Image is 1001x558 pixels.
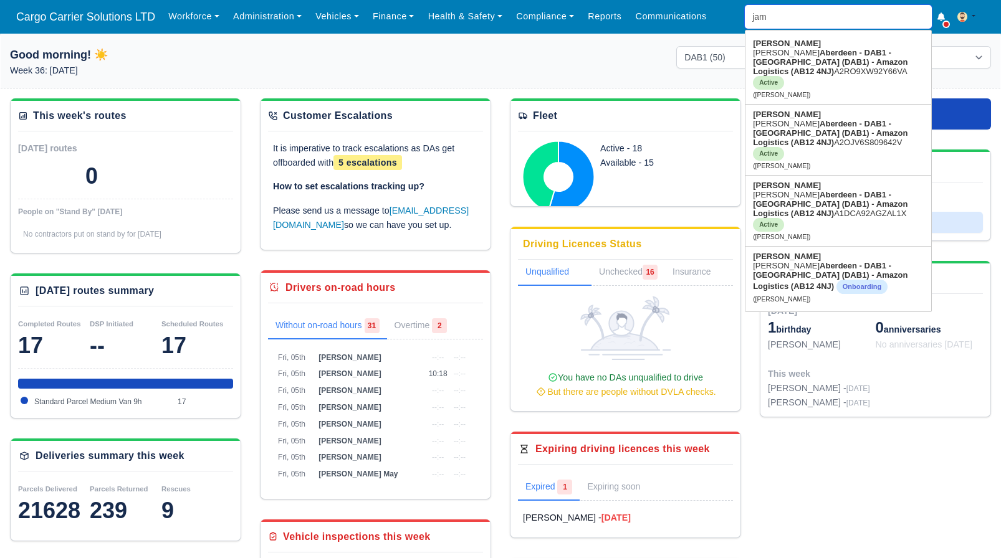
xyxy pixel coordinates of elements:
[278,353,305,362] span: Fri, 05th
[18,333,90,358] div: 17
[939,498,1001,558] div: Chat Widget
[387,313,455,339] a: Overtime
[161,498,233,523] div: 9
[285,280,395,295] div: Drivers on-road hours
[454,386,466,395] span: --:--
[432,403,444,412] span: --:--
[283,108,393,123] div: Customer Escalations
[876,319,884,336] span: 0
[36,283,154,298] div: [DATE] routes summary
[753,181,821,190] strong: [PERSON_NAME]
[535,442,710,456] div: Expiring driving licences this week
[175,394,233,410] td: 17
[18,498,90,523] div: 21628
[753,163,810,169] small: ([PERSON_NAME])
[523,385,728,399] div: But there are people without DVLA checks.
[161,4,226,29] a: Workforce
[161,320,223,328] small: Scheduled Routes
[318,453,381,461] span: [PERSON_NAME]
[768,395,870,410] div: [PERSON_NAME] -
[518,475,580,501] a: Expired
[273,206,469,230] a: [EMAIL_ADDRESS][DOMAIN_NAME]
[18,485,77,493] small: Parcels Delivered
[429,369,448,378] span: 10:18
[454,369,466,378] span: --:--
[533,108,557,123] div: Fleet
[318,386,381,395] span: [PERSON_NAME]
[745,176,931,246] a: [PERSON_NAME][PERSON_NAME]Aberdeen - DAB1 - [GEOGRAPHIC_DATA] (DAB1) - Amazon Logistics (AB12 4NJ...
[753,190,908,218] strong: Aberdeen - DAB1 - [GEOGRAPHIC_DATA] (DAB1) - Amazon Logistics (AB12 4NJ)
[318,403,381,412] span: [PERSON_NAME]
[432,318,447,333] span: 2
[846,384,870,393] span: [DATE]
[278,403,305,412] span: Fri, 05th
[643,265,658,280] span: 16
[318,437,381,445] span: [PERSON_NAME]
[753,110,821,119] strong: [PERSON_NAME]
[90,320,133,328] small: DSP Initiated
[591,260,665,286] a: Unchecked
[432,437,444,445] span: --:--
[509,4,581,29] a: Compliance
[745,105,931,175] a: [PERSON_NAME][PERSON_NAME]Aberdeen - DAB1 - [GEOGRAPHIC_DATA] (DAB1) - Amazon Logistics (AB12 4NJ...
[278,437,305,445] span: Fri, 05th
[268,313,387,339] a: Without on-road hours
[318,420,381,428] span: [PERSON_NAME]
[753,147,784,161] span: Active
[432,470,444,478] span: --:--
[10,46,325,64] h1: Good morning! ☀️
[753,76,784,90] span: Active
[454,453,466,461] span: --:--
[745,5,932,29] input: Search...
[432,453,444,461] span: --:--
[278,453,305,461] span: Fri, 05th
[278,386,305,395] span: Fri, 05th
[601,513,631,523] strong: [DATE]
[432,420,444,428] span: --:--
[768,338,876,352] div: [PERSON_NAME]
[753,119,908,147] strong: Aberdeen - DAB1 - [GEOGRAPHIC_DATA] (DAB1) - Amazon Logistics (AB12 4NJ)
[90,485,148,493] small: Parcels Returned
[318,369,381,378] span: [PERSON_NAME]
[273,204,478,232] p: Please send us a message to so we can have you set up.
[273,141,478,170] p: It is imperative to track escalations as DAs get offboarded with
[33,108,127,123] div: This week's routes
[18,320,81,328] small: Completed Routes
[753,48,908,76] strong: Aberdeen - DAB1 - [GEOGRAPHIC_DATA] (DAB1) - Amazon Logistics (AB12 4NJ)
[18,207,233,217] div: People on "Stand By" [DATE]
[518,260,591,286] a: Unqualified
[36,448,184,463] div: Deliveries summary this week
[10,64,325,78] p: Week 36: [DATE]
[10,5,161,29] a: Cargo Carrier Solutions LTD
[421,4,510,29] a: Health & Safety
[768,318,876,338] div: birthday
[523,371,728,399] div: You have no DAs unqualified to drive
[10,4,161,29] span: Cargo Carrier Solutions LTD
[278,420,305,428] span: Fri, 05th
[846,399,870,407] span: [DATE]
[753,234,810,240] small: ([PERSON_NAME])
[90,333,161,358] div: --
[753,296,810,303] small: ([PERSON_NAME])
[365,318,380,333] span: 31
[18,141,126,156] div: [DATE] routes
[454,437,466,445] span: --:--
[581,4,628,29] a: Reports
[600,141,708,156] div: Active - 18
[768,369,810,379] span: This week
[454,353,466,362] span: --:--
[278,369,305,378] span: Fri, 05th
[753,252,821,261] strong: [PERSON_NAME]
[309,4,366,29] a: Vehicles
[23,230,161,239] span: No contractors put on stand by for [DATE]
[753,39,821,48] strong: [PERSON_NAME]
[333,155,402,170] span: 5 escalations
[90,498,161,523] div: 239
[454,470,466,478] span: --:--
[454,403,466,412] span: --:--
[753,92,810,98] small: ([PERSON_NAME])
[768,381,870,395] div: [PERSON_NAME] -
[876,318,984,338] div: anniversaries
[753,218,784,232] span: Active
[366,4,421,29] a: Finance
